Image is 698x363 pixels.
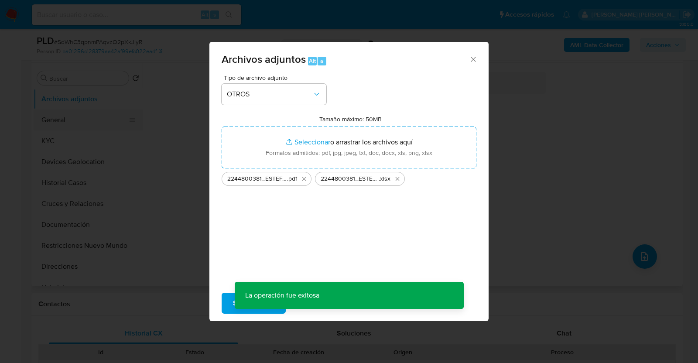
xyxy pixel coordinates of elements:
[222,84,326,105] button: OTROS
[320,57,323,65] span: a
[235,282,330,309] p: La operación fue exitosa
[224,75,328,81] span: Tipo de archivo adjunto
[469,55,477,63] button: Cerrar
[301,294,329,313] span: Cancelar
[233,294,274,313] span: Subir archivo
[227,90,312,99] span: OTROS
[321,175,379,183] span: 2244800381_ESTEFANIA TAPIA_AGO2025
[287,175,297,183] span: .pdf
[222,51,306,67] span: Archivos adjuntos
[299,174,309,184] button: Eliminar 2244800381_ESTEFANIA TAPIA_AGO2025.pdf
[392,174,403,184] button: Eliminar 2244800381_ESTEFANIA TAPIA_AGO2025.xlsx
[222,168,476,186] ul: Archivos seleccionados
[379,175,390,183] span: .xlsx
[222,293,286,314] button: Subir archivo
[309,57,316,65] span: Alt
[227,175,287,183] span: 2244800381_ESTEFANIA TAPIA_AGO2025
[319,115,382,123] label: Tamaño máximo: 50MB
